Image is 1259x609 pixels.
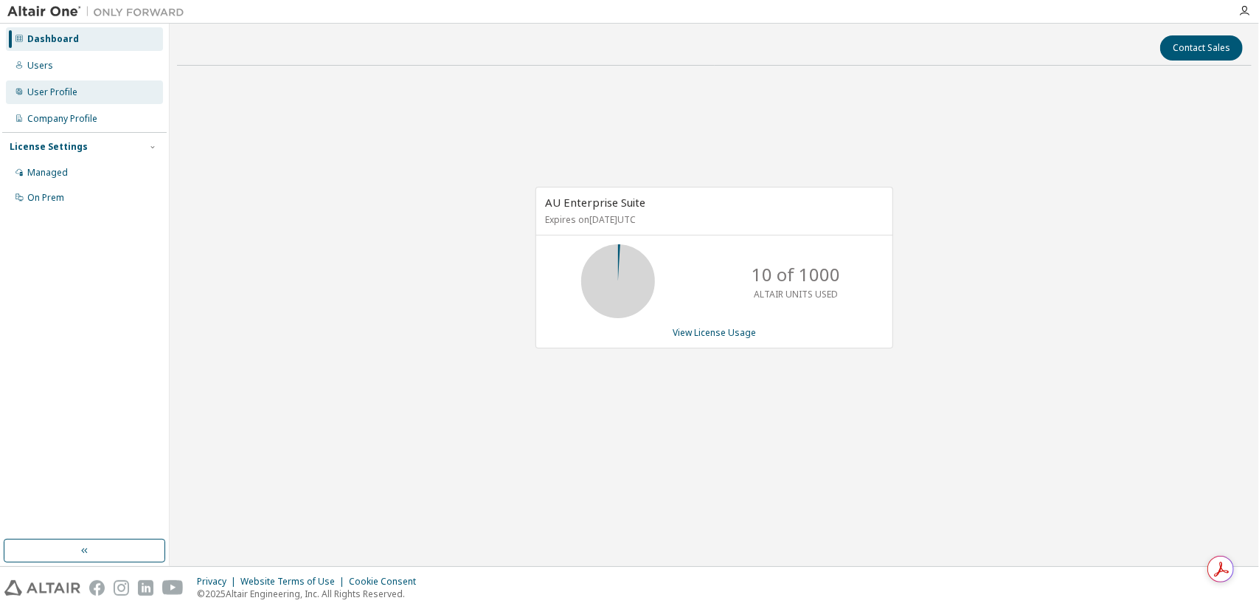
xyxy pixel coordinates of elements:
div: Dashboard [27,33,79,45]
img: youtube.svg [162,580,184,596]
p: © 2025 Altair Engineering, Inc. All Rights Reserved. [197,588,425,600]
button: Contact Sales [1160,35,1243,61]
img: facebook.svg [89,580,105,596]
div: Privacy [197,576,240,588]
div: Managed [27,167,68,179]
div: On Prem [27,192,64,204]
div: Company Profile [27,113,97,125]
img: instagram.svg [114,580,129,596]
img: Altair One [7,4,192,19]
div: Website Terms of Use [240,576,349,588]
span: AU Enterprise Suite [545,195,645,210]
p: 10 of 1000 [752,262,840,287]
div: License Settings [10,141,88,153]
div: User Profile [27,86,77,98]
a: View License Usage [673,326,756,339]
img: altair_logo.svg [4,580,80,596]
img: linkedin.svg [138,580,153,596]
div: Users [27,60,53,72]
div: Cookie Consent [349,576,425,588]
p: Expires on [DATE] UTC [545,213,880,226]
p: ALTAIR UNITS USED [754,288,838,300]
